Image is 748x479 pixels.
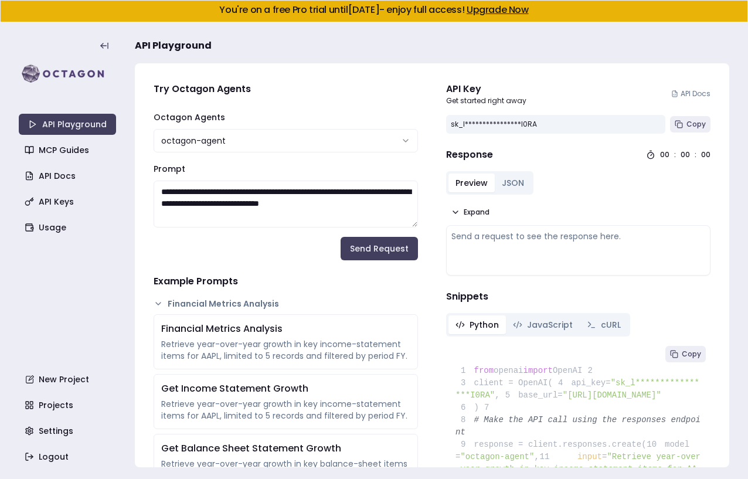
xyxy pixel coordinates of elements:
a: Logout [20,446,117,467]
div: Get Income Statement Growth [161,382,410,396]
span: api_key= [571,378,610,388]
span: 1 [455,365,474,377]
label: Octagon Agents [154,111,225,123]
span: "octagon-agent" [460,452,534,461]
button: Preview [448,174,495,192]
span: 9 [455,439,474,451]
a: Usage [20,217,117,238]
span: 11 [539,451,558,463]
div: Get Balance Sheet Statement Growth [161,441,410,456]
span: 7 [479,402,498,414]
span: "[URL][DOMAIN_NAME]" [563,390,661,400]
div: Send a request to see the response here. [451,230,705,242]
span: from [474,366,494,375]
div: 00 [681,150,690,159]
span: , [534,452,539,461]
span: 4 [553,377,572,389]
button: Copy [665,346,706,362]
h4: Response [446,148,493,162]
div: API Key [446,82,526,96]
div: Retrieve year-over-year growth in key income-statement items for AAPL, limited to 5 records and f... [161,338,410,362]
h4: Snippets [446,290,710,304]
div: : [674,150,676,159]
span: API Playground [135,39,212,53]
button: Send Request [341,237,418,260]
a: New Project [20,369,117,390]
span: Copy [686,120,706,129]
span: JavaScript [527,319,573,331]
span: , [495,390,499,400]
span: import [523,366,553,375]
p: Get started right away [446,96,526,106]
span: response = client.responses.create( [455,440,647,449]
a: API Playground [19,114,116,135]
span: Copy [682,349,701,359]
h4: Example Prompts [154,274,418,288]
button: JSON [495,174,531,192]
span: 2 [582,365,601,377]
span: 10 [647,439,665,451]
h4: Try Octagon Agents [154,82,418,96]
div: 00 [660,150,669,159]
span: cURL [601,319,621,331]
div: Retrieve year-over-year growth in key income-statement items for AAPL, limited to 5 records and f... [161,398,410,422]
a: API Docs [671,89,710,98]
img: logo-rect-yK7x_WSZ.svg [19,62,116,86]
a: Projects [20,395,117,416]
button: Expand [446,204,494,220]
span: client = OpenAI( [455,378,553,388]
span: = [602,452,607,461]
span: Expand [464,208,489,217]
span: OpenAI [553,366,582,375]
span: 3 [455,377,474,389]
button: Copy [670,116,710,133]
h5: You're on a free Pro trial until [DATE] - enjoy full access! [10,5,738,15]
span: 8 [455,414,474,426]
div: 00 [701,150,710,159]
span: # Make the API call using the responses endpoint [455,415,701,437]
span: base_url= [518,390,563,400]
span: ) [455,403,479,412]
span: input [577,452,602,461]
span: Python [470,319,499,331]
span: openai [494,366,523,375]
div: Financial Metrics Analysis [161,322,410,336]
a: Upgrade Now [467,3,529,16]
span: 5 [500,389,519,402]
label: Prompt [154,163,185,175]
div: : [695,150,696,159]
a: MCP Guides [20,140,117,161]
span: 6 [455,402,474,414]
a: API Keys [20,191,117,212]
a: Settings [20,420,117,441]
a: API Docs [20,165,117,186]
button: Financial Metrics Analysis [154,298,418,310]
